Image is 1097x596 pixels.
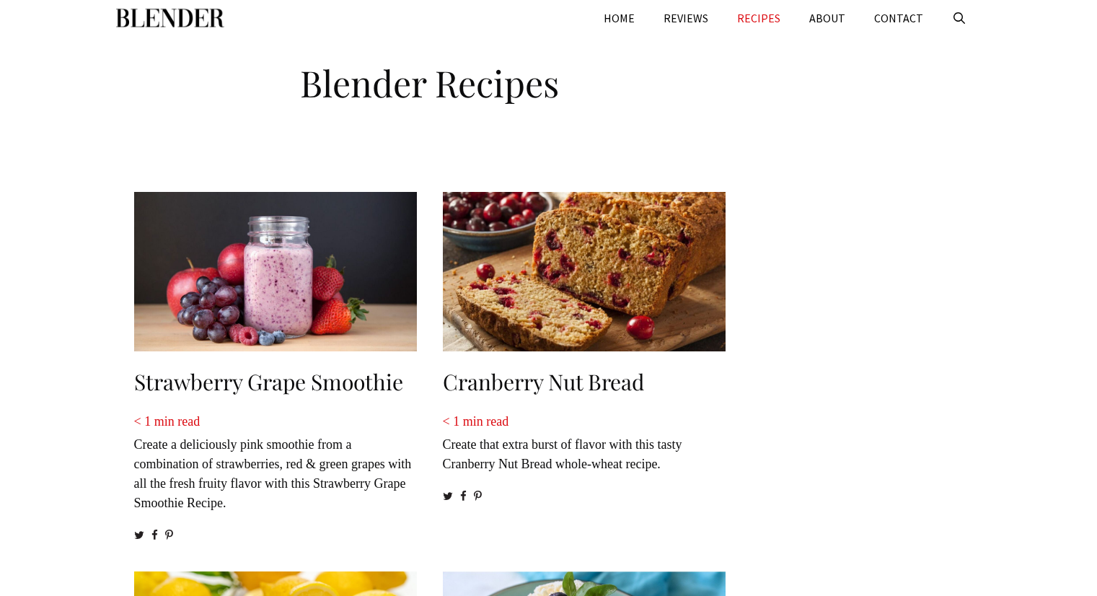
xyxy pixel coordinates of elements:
span: min read [154,414,200,429]
img: Cranberry Nut Bread [443,192,726,351]
span: min read [463,414,508,429]
a: Cranberry Nut Bread [443,367,644,396]
p: Create that extra burst of flavor with this tasty Cranberry Nut Bread whole-wheat recipe. [443,412,726,474]
h1: Blender Recipes [127,51,733,108]
span: < 1 [443,414,460,429]
a: Strawberry Grape Smoothie [134,367,403,396]
img: Strawberry Grape Smoothie [134,192,417,351]
p: Create a deliciously pink smoothie from a combination of strawberries, red & green grapes with al... [134,412,417,513]
span: < 1 [134,414,151,429]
